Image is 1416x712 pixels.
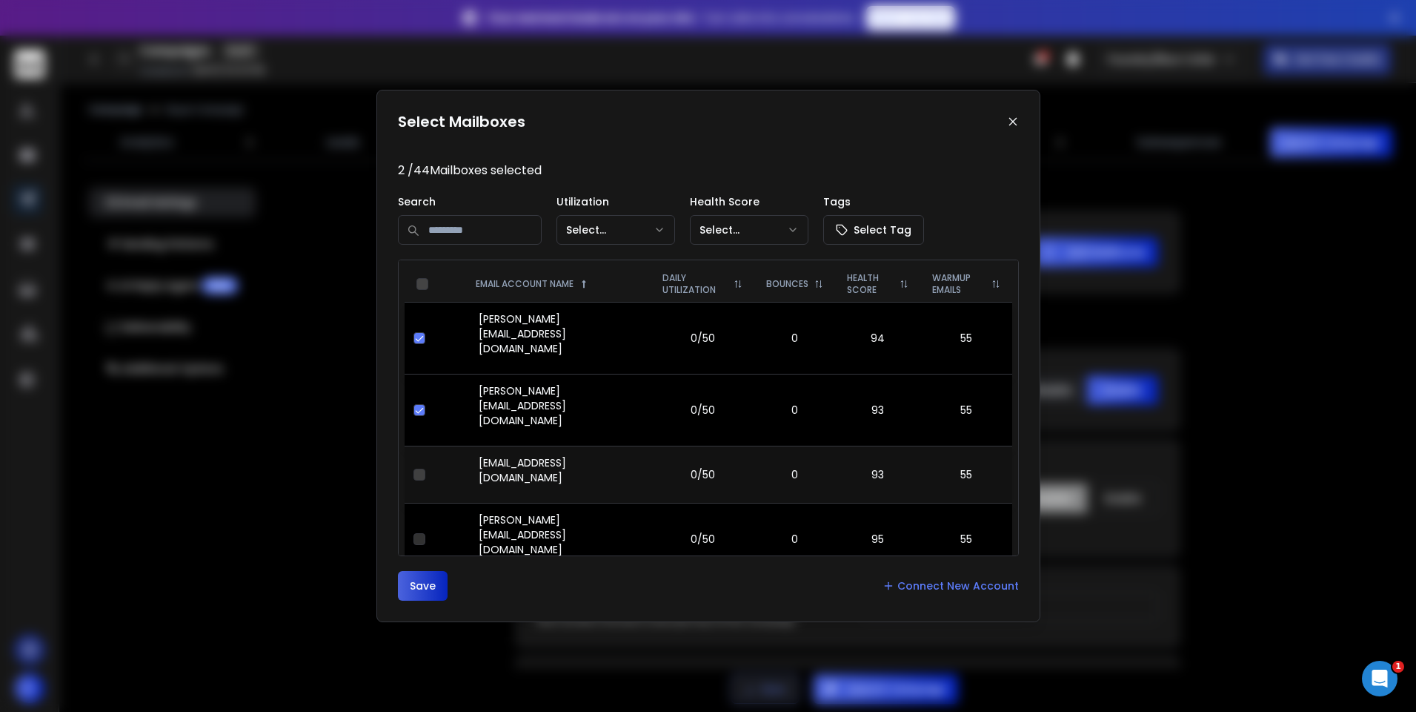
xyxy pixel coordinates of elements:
p: Utilization [556,194,675,209]
p: WARMUP EMAILS [932,272,985,296]
p: [PERSON_NAME][EMAIL_ADDRESS][DOMAIN_NAME] [479,512,642,557]
button: Save [398,571,448,601]
td: 0/50 [651,302,754,374]
p: Tags [823,194,924,209]
p: Search [398,194,542,209]
p: 2 / 44 Mailboxes selected [398,162,1019,179]
p: 0 [763,331,826,346]
p: DAILY UTILIZATION [662,272,728,296]
span: 1 [1392,661,1404,673]
td: 55 [920,302,1011,374]
p: [PERSON_NAME][EMAIL_ADDRESS][DOMAIN_NAME] [479,311,642,356]
td: 55 [920,446,1011,503]
p: [EMAIL_ADDRESS][DOMAIN_NAME] [479,455,642,485]
td: 0/50 [651,446,754,503]
td: 0/50 [651,374,754,446]
p: [PERSON_NAME][EMAIL_ADDRESS][DOMAIN_NAME] [479,383,642,428]
p: 0 [763,403,826,418]
iframe: Intercom live chat [1362,661,1397,696]
p: 0 [763,467,826,482]
td: 55 [920,374,1011,446]
td: 93 [835,446,920,503]
p: Health Score [690,194,808,209]
button: Select Tag [823,215,924,245]
div: EMAIL ACCOUNT NAME [476,278,639,290]
button: Select... [556,215,675,245]
td: 55 [920,503,1011,575]
p: 0 [763,532,826,547]
td: 93 [835,374,920,446]
p: BOUNCES [766,278,808,290]
a: Connect New Account [882,578,1019,593]
td: 94 [835,302,920,374]
h1: Select Mailboxes [398,111,525,132]
td: 0/50 [651,503,754,575]
td: 95 [835,503,920,575]
p: HEALTH SCORE [847,272,894,296]
button: Select... [690,215,808,245]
